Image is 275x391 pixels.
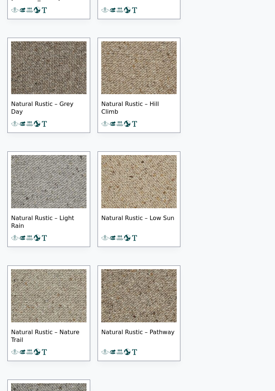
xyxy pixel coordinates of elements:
a: Natural Rustic – Grey Day [7,38,90,133]
a: Natural Rustic – Hill Climb [98,38,180,133]
a: Natural Rustic – Pathway [98,265,180,361]
span: Natural Rustic – Light Rain [11,208,86,234]
span: Natural Rustic – Hill Climb [101,94,177,120]
a: Natural Rustic – Nature Trail [7,265,90,361]
span: Natural Rustic – Grey Day [11,94,86,120]
span: Natural Rustic – Pathway [101,322,177,348]
a: Natural Rustic – Low Sun [98,151,180,247]
a: Natural Rustic – Light Rain [7,151,90,247]
span: Natural Rustic – Nature Trail [11,322,86,348]
span: Natural Rustic – Low Sun [101,208,177,234]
